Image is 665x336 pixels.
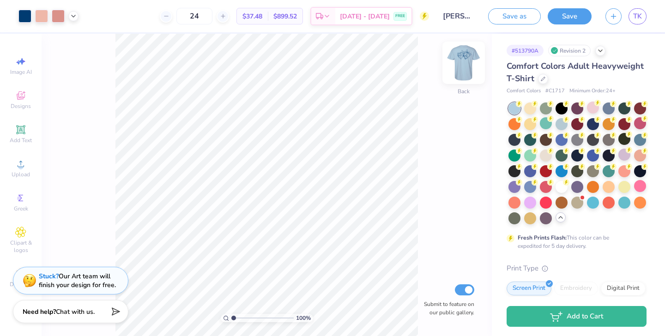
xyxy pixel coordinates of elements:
input: – – [176,8,212,24]
span: Upload [12,171,30,178]
input: Untitled Design [436,7,481,25]
div: This color can be expedited for 5 day delivery. [518,234,631,250]
button: Add to Cart [507,306,647,327]
div: # 513790A [507,45,544,56]
span: $37.48 [242,12,262,21]
span: FREE [395,13,405,19]
strong: Fresh Prints Flash: [518,234,567,241]
span: $899.52 [273,12,297,21]
div: Digital Print [601,282,646,295]
div: Screen Print [507,282,551,295]
div: Back [458,87,470,96]
span: # C1717 [545,87,565,95]
button: Save [548,8,592,24]
span: Clipart & logos [5,239,37,254]
div: Our Art team will finish your design for free. [39,272,116,289]
span: Greek [14,205,28,212]
a: TK [629,8,647,24]
span: TK [633,11,642,22]
span: Image AI [10,68,32,76]
strong: Stuck? [39,272,59,281]
span: Decorate [10,281,32,288]
div: Embroidery [554,282,598,295]
label: Submit to feature on our public gallery. [419,300,474,317]
span: Chat with us. [56,307,95,316]
span: Comfort Colors [507,87,541,95]
span: Designs [11,102,31,110]
img: Back [445,44,482,81]
span: Add Text [10,137,32,144]
span: 100 % [296,314,311,322]
strong: Need help? [23,307,56,316]
span: Minimum Order: 24 + [569,87,616,95]
span: Comfort Colors Adult Heavyweight T-Shirt [507,60,644,84]
div: Print Type [507,263,647,274]
span: [DATE] - [DATE] [340,12,390,21]
div: Revision 2 [548,45,591,56]
button: Save as [488,8,541,24]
